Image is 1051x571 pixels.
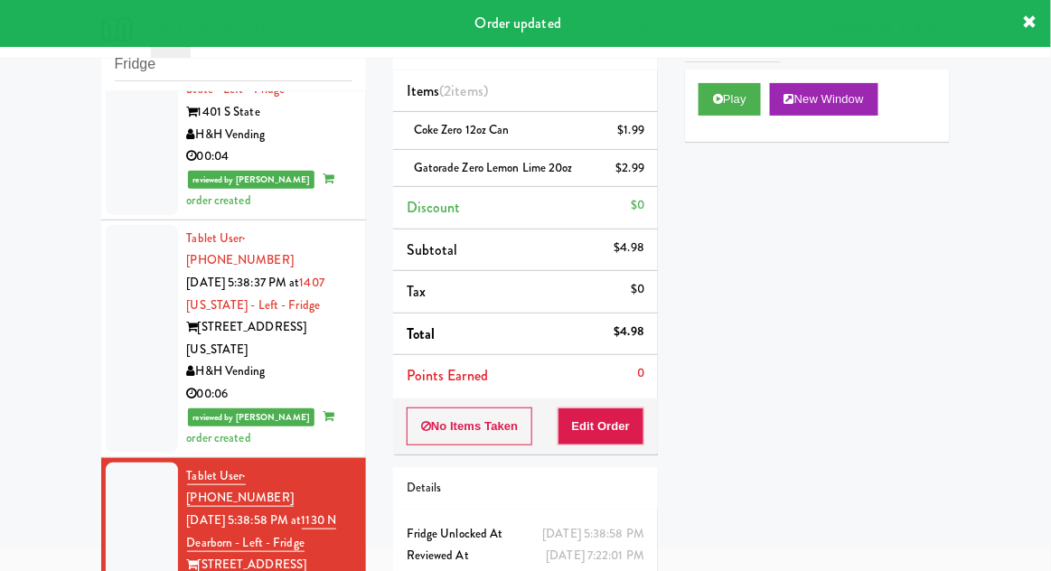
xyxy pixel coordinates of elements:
div: [DATE] 7:22:01 PM [546,545,644,567]
li: Tablet User· [PHONE_NUMBER][DATE] 5:38:37 PM at1407 [US_STATE] - Left - Fridge[STREET_ADDRESS][US... [101,220,366,458]
div: $0 [631,194,644,217]
span: Order updated [475,13,561,33]
a: 1130 N Dearborn - Left - Fridge [187,511,337,552]
a: Tablet User· [PHONE_NUMBER] [187,467,294,508]
span: Tax [407,281,426,302]
span: (2 ) [439,80,488,101]
span: Points Earned [407,365,488,386]
div: [STREET_ADDRESS][US_STATE] [187,316,352,360]
button: New Window [770,83,878,116]
span: Discount [407,197,461,218]
div: 00:06 [187,383,352,406]
span: [DATE] 5:38:58 PM at [187,511,302,529]
button: No Items Taken [407,407,533,445]
div: Reviewed At [407,545,644,567]
button: Play [699,83,761,116]
button: Edit Order [558,407,645,445]
a: Tablet User· [PHONE_NUMBER] [187,229,294,269]
span: reviewed by [PERSON_NAME] [188,408,315,426]
div: 1401 S State [187,101,352,124]
div: 00:04 [187,145,352,168]
div: $4.98 [615,321,645,343]
div: [DATE] 5:38:58 PM [542,523,644,546]
span: [DATE] 5:38:37 PM at [187,274,300,291]
ng-pluralize: items [452,80,484,101]
div: $4.98 [615,237,645,259]
span: Gatorade Zero Lemon Lime 20oz [414,159,573,176]
a: 1407 [US_STATE] - Left - Fridge [187,274,324,314]
span: Coke Zero 12oz can [414,121,510,138]
span: Items [407,80,488,101]
div: $1.99 [618,119,645,142]
span: reviewed by [PERSON_NAME] [188,171,315,189]
div: H&H Vending [187,124,352,146]
div: $0 [631,278,644,301]
span: Total [407,323,436,344]
div: H&H Vending [187,360,352,383]
div: Details [407,477,644,500]
input: Search vision orders [115,48,352,81]
div: $2.99 [616,157,645,180]
span: Subtotal [407,239,458,260]
div: Fridge Unlocked At [407,523,644,546]
div: 0 [637,362,644,385]
li: Tablet User· [PHONE_NUMBER][DATE] 5:38:37 PM at1401 S State - Left - Fridge1401 S StateH&H Vendin... [101,5,366,220]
